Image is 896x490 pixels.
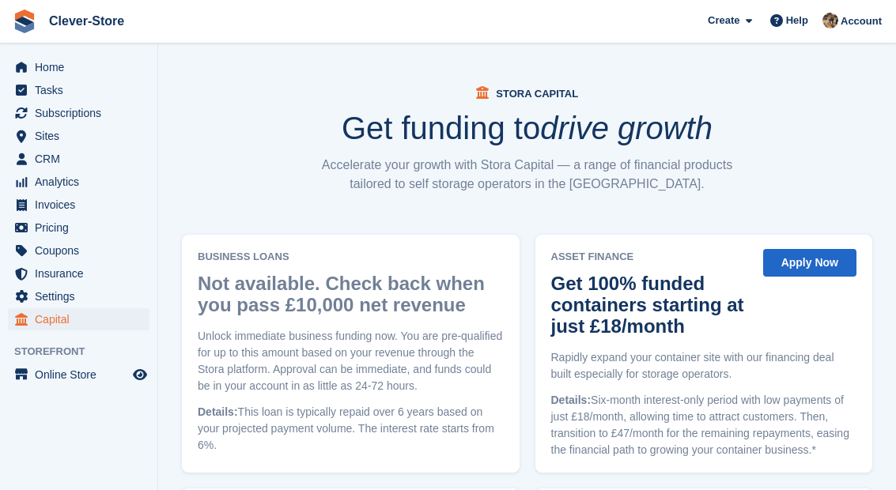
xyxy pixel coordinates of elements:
[551,392,857,458] p: Six-month interest-only period with low payments of just £18/month, allowing time to attract cust...
[8,148,149,170] a: menu
[8,56,149,78] a: menu
[551,273,746,337] h2: Get 100% funded containers starting at just £18/month
[8,364,149,386] a: menu
[35,308,130,330] span: Capital
[8,239,149,262] a: menu
[786,13,808,28] span: Help
[35,262,130,285] span: Insurance
[841,13,882,29] span: Account
[130,365,149,384] a: Preview store
[551,394,592,406] span: Details:
[314,156,741,194] p: Accelerate your growth with Stora Capital — a range of financial products tailored to self storag...
[8,171,149,193] a: menu
[496,88,578,100] span: Stora Capital
[8,194,149,216] a: menu
[822,13,838,28] img: Andy Mackinnon
[35,239,130,262] span: Coupons
[708,13,739,28] span: Create
[198,273,496,315] h2: Not available. Check back when you pass £10,000 net revenue
[35,217,130,239] span: Pricing
[540,111,713,145] i: drive growth
[198,328,504,394] p: Unlock immediate business funding now. You are pre-qualified for up to this amount based on your ...
[763,249,856,277] button: Apply Now
[35,285,130,307] span: Settings
[8,308,149,330] a: menu
[198,404,504,454] p: This loan is typically repaid over 6 years based on your projected payment volume. The interest r...
[13,9,36,33] img: stora-icon-8386f47178a22dfd0bd8f6a31ec36ba5ce8667c1dd55bd0f319d3a0aa187defe.svg
[35,194,130,216] span: Invoices
[198,249,504,265] span: Business Loans
[342,112,713,144] h1: Get funding to
[35,148,130,170] span: CRM
[551,249,754,265] span: Asset Finance
[551,349,857,383] p: Rapidly expand your container site with our financing deal built especially for storage operators.
[35,102,130,124] span: Subscriptions
[35,125,130,147] span: Sites
[8,79,149,101] a: menu
[43,8,130,34] a: Clever-Store
[35,364,130,386] span: Online Store
[8,125,149,147] a: menu
[8,262,149,285] a: menu
[35,79,130,101] span: Tasks
[8,102,149,124] a: menu
[198,405,238,418] span: Details:
[35,56,130,78] span: Home
[8,217,149,239] a: menu
[35,171,130,193] span: Analytics
[8,285,149,307] a: menu
[14,344,157,360] span: Storefront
